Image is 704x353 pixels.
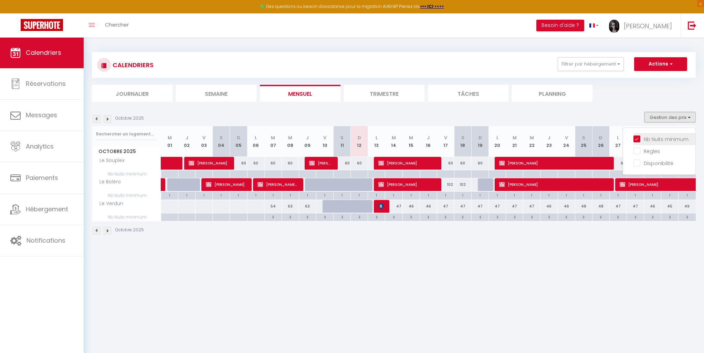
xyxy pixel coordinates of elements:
div: 46 [540,200,558,213]
abbr: V [323,134,326,141]
div: 1 [299,192,316,198]
div: 1 [420,192,437,198]
div: 63 [299,200,316,213]
abbr: D [599,134,602,141]
abbr: L [617,134,619,141]
div: 47 [609,200,627,213]
div: 1 [265,192,282,198]
a: Chercher [100,13,134,38]
div: 2 [489,213,506,220]
div: 1 [213,192,230,198]
li: Journalier [92,85,172,102]
th: 08 [282,126,299,157]
abbr: M [288,134,292,141]
li: Semaine [176,85,256,102]
abbr: S [461,134,464,141]
img: Super Booking [21,19,63,31]
div: 1 [368,192,385,198]
div: 1 [316,192,333,198]
th: 17 [437,126,454,157]
div: 60 [471,157,488,170]
div: 63 [282,200,299,213]
span: [PERSON_NAME] [499,178,608,191]
div: 47 [437,200,454,213]
a: ... [PERSON_NAME] [604,13,681,38]
div: 2 [351,213,368,220]
abbr: M [409,134,413,141]
th: 01 [161,126,178,157]
div: 1 [661,192,678,198]
span: Chercher [105,21,129,28]
span: Nb Nuits minimum [92,170,161,178]
abbr: V [202,134,206,141]
div: 46 [402,200,420,213]
span: [PERSON_NAME] [624,22,672,30]
th: 18 [454,126,471,157]
span: Le Verdun [93,200,125,208]
abbr: V [565,134,568,141]
th: 06 [247,126,264,157]
span: Paiements [26,173,58,182]
div: 60 [230,157,247,170]
div: 45 [661,200,679,213]
div: 1 [282,192,299,198]
div: 2 [299,213,316,220]
div: 47 [523,200,540,213]
abbr: J [186,134,188,141]
span: Le Boléro [93,178,123,186]
img: ... [609,20,619,33]
div: 2 [385,213,402,220]
span: Nb Nuits minimum [92,213,161,221]
div: 1 [385,192,402,198]
button: Filtrer par hébergement [558,57,624,71]
div: 47 [454,200,471,213]
th: 25 [575,126,592,157]
div: 1 [454,192,471,198]
span: Messages [26,111,57,119]
button: Besoin d'aide ? [536,20,584,31]
div: 60 [437,157,454,170]
abbr: M [530,134,534,141]
th: 13 [368,126,385,157]
abbr: D [479,134,482,141]
div: 1 [472,192,488,198]
div: 2 [592,213,609,220]
span: Réservations [26,79,66,88]
div: 2 [472,213,488,220]
th: 22 [523,126,540,157]
th: 12 [351,126,368,157]
span: [PERSON_NAME] Conce [258,178,298,191]
th: 21 [506,126,523,157]
div: 2 [282,213,299,220]
div: 60 [609,157,627,170]
th: 14 [385,126,402,157]
div: 2 [558,213,575,220]
div: 2 [661,213,678,220]
th: 05 [230,126,247,157]
abbr: M [513,134,517,141]
div: 2 [575,213,592,220]
div: 1 [558,192,575,198]
div: 1 [627,192,644,198]
div: 1 [334,192,350,198]
div: 1 [248,192,264,198]
abbr: L [376,134,378,141]
div: 46 [420,200,437,213]
li: Mensuel [260,85,340,102]
div: 1 [178,192,195,198]
div: 2 [403,213,420,220]
div: 2 [523,213,540,220]
div: 2 [368,213,385,220]
div: 1 [403,192,420,198]
div: 1 [489,192,506,198]
span: Hébergement [26,205,68,213]
div: 1 [540,192,557,198]
p: Octobre 2025 [115,115,144,122]
div: 49 [679,200,696,213]
div: 1 [351,192,368,198]
abbr: J [427,134,430,141]
span: [PERSON_NAME] [206,178,246,191]
abbr: M [392,134,396,141]
abbr: S [340,134,344,141]
div: 102 [437,178,454,191]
